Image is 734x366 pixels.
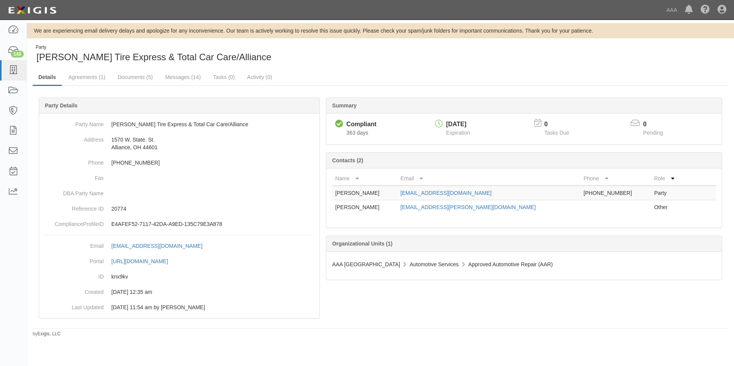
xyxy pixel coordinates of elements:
span: AAA [GEOGRAPHIC_DATA] [332,261,400,267]
i: Help Center - Complianz [701,5,710,15]
a: Messages (14) [159,69,207,85]
img: logo-5460c22ac91f19d4615b14bd174203de0afe785f0fc80cf4dbbc73dc1793850b.png [6,3,59,17]
dt: Created [42,284,104,296]
th: Role [651,171,685,186]
dt: Portal [42,254,104,265]
p: 0 [643,120,672,129]
th: Email [397,171,580,186]
dd: [PERSON_NAME] Tire Express & Total Car Care/Alliance [42,117,316,132]
dd: 1570 W. State. St. Alliance, OH 44601 [42,132,316,155]
dd: 06/27/2023 11:54 am by Benjamin Tully [42,300,316,315]
dd: [PHONE_NUMBER] [42,155,316,170]
dd: 03/10/2023 12:35 am [42,284,316,300]
a: [EMAIL_ADDRESS][PERSON_NAME][DOMAIN_NAME] [400,204,536,210]
b: Summary [332,102,357,109]
dt: Last Updated [42,300,104,311]
i: Compliant [335,120,343,128]
td: Party [651,186,685,200]
b: Organizational Units (1) [332,241,392,247]
dt: Address [42,132,104,143]
div: Conrad's Tire Express & Total Car Care/Alliance [33,44,375,64]
td: [PERSON_NAME] [332,186,397,200]
a: Tasks (0) [207,69,241,85]
th: Name [332,171,397,186]
dt: Reference ID [42,201,104,213]
a: Activity (0) [241,69,278,85]
span: Approved Automotive Repair (AAR) [468,261,553,267]
a: [EMAIL_ADDRESS][DOMAIN_NAME] [400,190,491,196]
td: [PHONE_NUMBER] [580,186,651,200]
p: E4AFEF52-7117-42DA-A9ED-135C79E3A878 [111,220,316,228]
span: Tasks Due [544,130,569,136]
dt: ComplianceProfileID [42,216,104,228]
a: AAA [663,2,681,18]
dt: Phone [42,155,104,167]
td: Other [651,200,685,214]
div: [EMAIL_ADDRESS][DOMAIN_NAME] [111,242,202,250]
dt: ID [42,269,104,280]
span: Since 09/04/2024 [346,130,368,136]
td: [PERSON_NAME] [332,200,397,214]
a: [EMAIL_ADDRESS][DOMAIN_NAME] [111,243,211,249]
span: Expiration [446,130,470,136]
dt: DBA Party Name [42,186,104,197]
dt: Party Name [42,117,104,128]
th: Phone [580,171,651,186]
div: We are experiencing email delivery delays and apologize for any inconvenience. Our team is active... [27,27,734,35]
a: [URL][DOMAIN_NAME] [111,258,177,264]
a: Details [33,69,62,86]
div: Party [36,44,271,51]
span: [PERSON_NAME] Tire Express & Total Car Care/Alliance [36,52,271,62]
p: 20774 [111,205,316,213]
div: Compliant [346,120,376,129]
p: 0 [544,120,579,129]
dd: knx9kv [42,269,316,284]
span: Pending [643,130,663,136]
a: Exigis, LLC [38,331,61,336]
b: Contacts (2) [332,157,363,163]
dt: Fax [42,170,104,182]
small: by [33,331,61,337]
b: Party Details [45,102,78,109]
span: Automotive Services [410,261,459,267]
div: 143 [11,51,24,58]
a: Documents (5) [112,69,159,85]
a: Agreements (1) [63,69,111,85]
div: [DATE] [446,120,470,129]
dt: Email [42,238,104,250]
